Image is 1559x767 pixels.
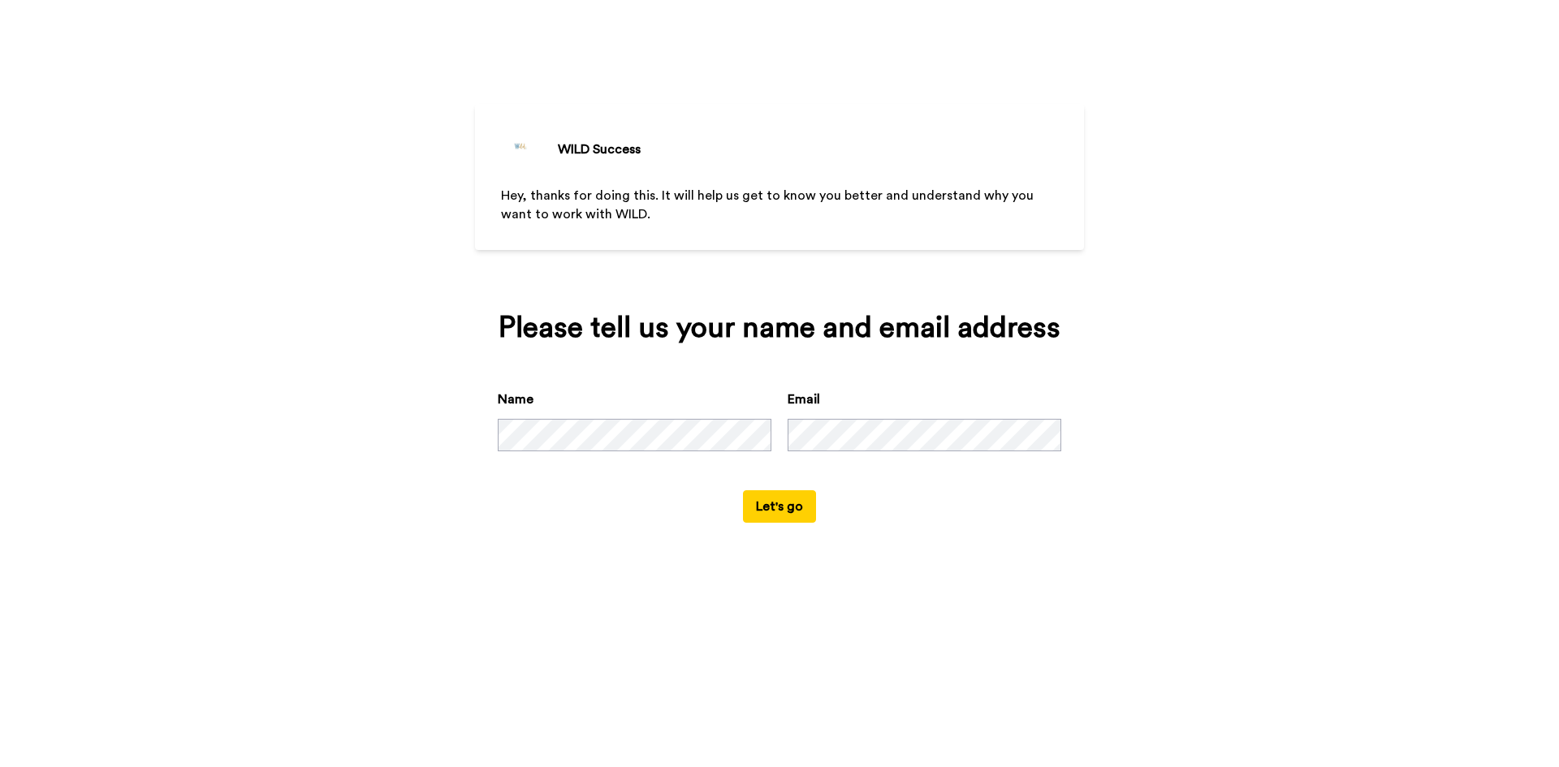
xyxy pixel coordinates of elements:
label: Name [498,390,533,409]
button: Let's go [743,490,816,523]
span: Hey, thanks for doing this. It will help us get to know you better and understand why you want to... [501,189,1037,221]
label: Email [788,390,820,409]
div: Please tell us your name and email address [498,312,1061,344]
div: WILD Success [558,140,641,159]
